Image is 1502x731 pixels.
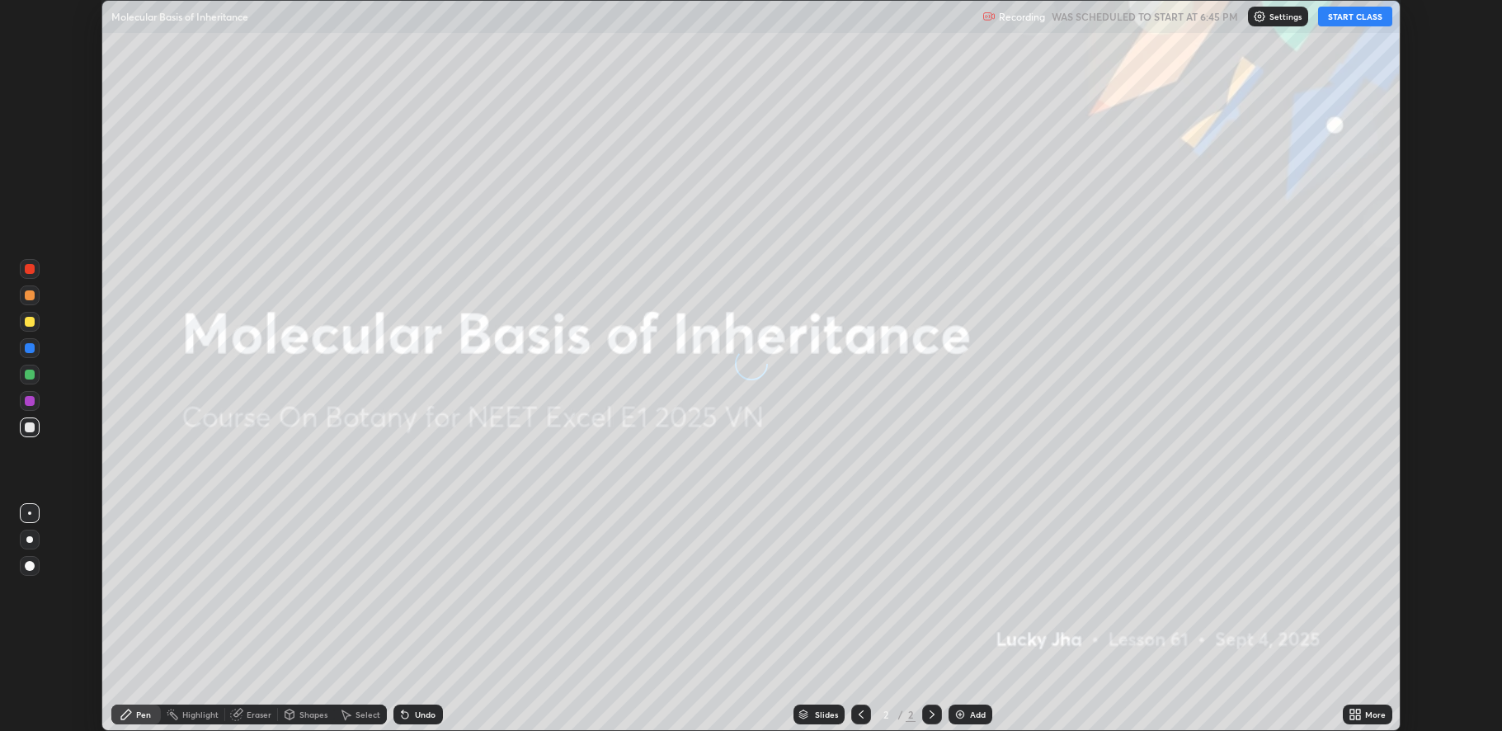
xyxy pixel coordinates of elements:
div: 2 [906,707,916,722]
div: / [897,710,902,719]
div: Eraser [247,710,271,719]
p: Settings [1269,12,1302,21]
div: Shapes [299,710,327,719]
div: Add [970,710,986,719]
h5: WAS SCHEDULED TO START AT 6:45 PM [1052,9,1238,24]
div: Highlight [182,710,219,719]
img: add-slide-button [953,708,967,721]
div: More [1365,710,1386,719]
div: Pen [136,710,151,719]
div: 2 [878,710,894,719]
button: START CLASS [1318,7,1392,26]
p: Recording [999,11,1045,23]
div: Undo [415,710,436,719]
div: Slides [815,710,838,719]
p: Molecular Basis of Inheritance [111,10,248,23]
img: recording.375f2c34.svg [982,10,996,23]
div: Select [355,710,380,719]
img: class-settings-icons [1253,10,1266,23]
